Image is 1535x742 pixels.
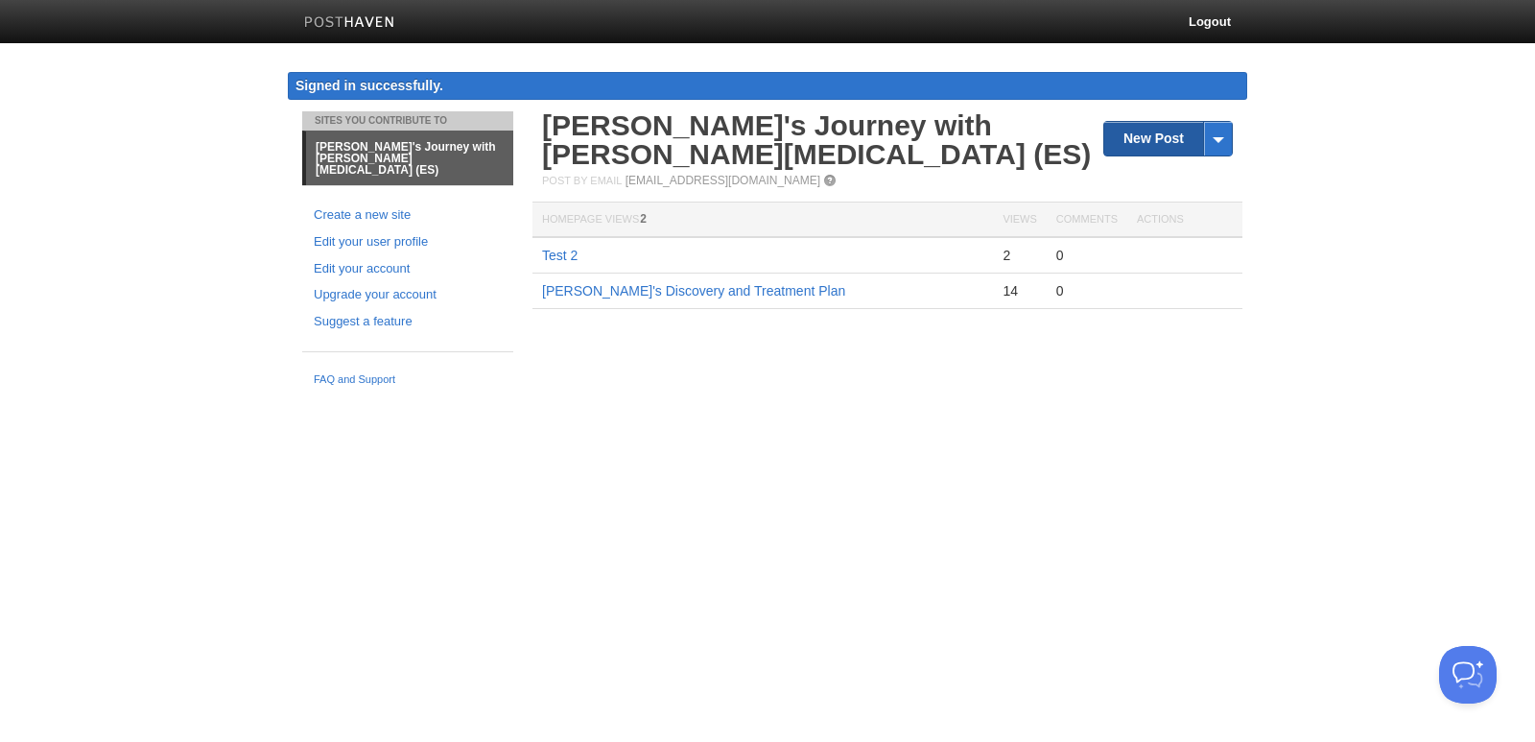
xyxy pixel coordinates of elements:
[314,232,502,252] a: Edit your user profile
[304,16,395,31] img: Posthaven-bar
[314,285,502,305] a: Upgrade your account
[1056,282,1118,299] div: 0
[306,132,513,185] a: [PERSON_NAME]'s Journey with [PERSON_NAME][MEDICAL_DATA] (ES)
[314,312,502,332] a: Suggest a feature
[1056,247,1118,264] div: 0
[542,175,622,186] span: Post by Email
[640,212,647,226] span: 2
[314,259,502,279] a: Edit your account
[542,283,845,299] a: [PERSON_NAME]'s Discovery and Treatment Plan
[542,248,578,263] a: Test 2
[1003,282,1036,299] div: 14
[314,205,502,226] a: Create a new site
[626,174,820,187] a: [EMAIL_ADDRESS][DOMAIN_NAME]
[993,203,1046,238] th: Views
[532,203,993,238] th: Homepage Views
[302,111,513,131] li: Sites You Contribute To
[542,109,1091,170] a: [PERSON_NAME]'s Journey with [PERSON_NAME][MEDICAL_DATA] (ES)
[1104,122,1232,156] a: New Post
[1047,203,1127,238] th: Comments
[1127,203,1242,238] th: Actions
[314,371,502,389] a: FAQ and Support
[1003,247,1036,264] div: 2
[288,72,1247,100] div: Signed in successfully.
[1439,646,1497,704] iframe: Help Scout Beacon - Open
